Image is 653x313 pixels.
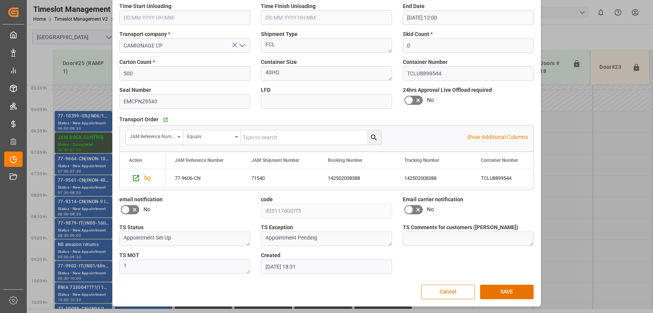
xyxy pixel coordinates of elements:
[129,158,142,163] div: Action
[120,169,166,187] div: Press SPACE to select this row.
[119,58,155,66] span: Carton Count
[395,169,472,187] div: 142502008388
[119,86,151,94] span: Seal Number
[130,131,175,140] div: JAM Reference Number
[261,30,298,38] span: Shipment Type
[404,158,439,163] span: Tracking Number
[319,169,395,187] div: 142502008388
[119,116,158,124] span: Transport Order
[403,223,518,231] span: TS Comments for customers ([PERSON_NAME])
[261,86,270,94] span: LFD
[261,196,273,204] span: code
[328,158,362,163] span: Booking Number
[183,130,241,145] button: open menu
[481,158,518,163] span: Container Number
[119,196,163,204] span: email notification
[261,10,392,25] input: DD.MM.YYYY HH:MM
[261,38,392,53] textarea: FCL
[403,10,534,25] input: DD.MM.YYYY HH:MM
[472,169,548,187] div: TCLU8899544
[261,58,297,66] span: Container Size
[261,259,392,274] input: DD.MM.YYYY HH:MM
[403,58,448,66] span: Container Number
[403,86,492,94] span: 24hrs Approval Live Offload required
[166,169,242,187] div: 77-9606-CN
[261,66,392,81] textarea: 40HQ
[119,10,251,25] input: DD.MM.YYYY HH:MM
[119,2,171,10] span: Time Start Unloading
[241,130,381,145] input: Type to search
[119,259,251,274] textarea: 1
[119,30,170,38] span: Transport company
[119,223,143,231] span: TS Status
[403,2,425,10] span: End Date
[119,251,139,259] span: TS MOT
[261,251,280,259] span: Created
[261,231,392,246] textarea: Appointment Pending
[251,158,299,163] span: JAM Shipment Number
[175,158,223,163] span: JAM Reference Number
[242,169,319,187] div: 71540
[143,205,150,214] span: No
[126,130,183,145] button: open menu
[261,2,316,10] span: Time Finish Unloading
[187,131,232,140] div: Equals
[480,285,534,299] button: SAVE
[403,196,463,204] span: Email carrier notification
[421,285,475,299] button: Cancel
[427,96,434,104] span: No
[467,133,528,141] p: Show Additional Columns
[367,130,381,145] button: search button
[403,30,433,38] span: Skid Count
[261,223,293,231] span: TS Exception
[119,231,251,246] textarea: Appointment Set Up
[236,40,248,52] button: open menu
[427,205,434,214] span: No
